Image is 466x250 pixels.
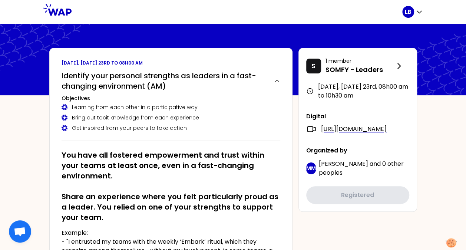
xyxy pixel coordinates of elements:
[321,125,387,134] a: [URL][DOMAIN_NAME]
[306,186,409,204] button: Registered
[306,165,316,172] p: MM
[306,112,409,121] p: Digital
[306,146,409,155] p: Organized by
[319,159,409,177] p: and
[325,57,394,65] p: 1 member
[62,103,280,111] div: Learning from each other in a participative way
[62,95,280,102] h3: Objectives
[311,61,315,71] p: S
[402,6,423,18] button: LB
[62,114,280,121] div: Bring out tacit knowledge from each experience
[62,124,280,132] div: Get inspired from your peers to take action
[319,159,404,177] span: 0 other peoples
[62,70,268,91] h2: Identify your personal strengths as leaders in a fast-changing environment (AM)
[306,82,409,100] div: [DATE], [DATE] 23rd , 08h00 am to 10h30 am
[62,70,280,91] button: Identify your personal strengths as leaders in a fast-changing environment (AM)
[62,60,280,66] p: [DATE], [DATE] 23rd to 08h00 am
[325,65,394,75] p: SOMFY - Leaders
[405,8,411,16] p: LB
[62,150,280,223] h2: You have all fostered empowerment and trust within your teams at least once, even in a fast-chang...
[319,159,368,168] span: [PERSON_NAME]
[9,220,31,243] div: Ouvrir le chat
